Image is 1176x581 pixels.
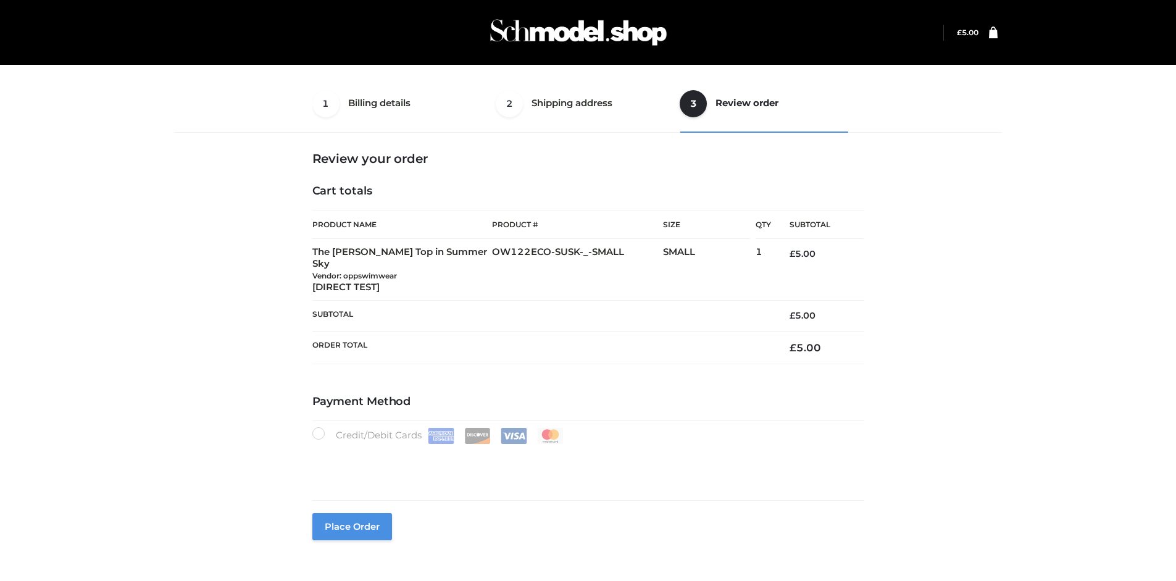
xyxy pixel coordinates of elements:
h4: Cart totals [312,185,864,198]
span: £ [957,28,962,37]
span: £ [790,341,796,354]
a: £5.00 [957,28,978,37]
bdi: 5.00 [790,248,815,259]
th: Qty [756,211,771,239]
td: OW122ECO-SUSK-_-SMALL [492,239,663,301]
bdi: 5.00 [957,28,978,37]
th: Subtotal [312,301,772,331]
small: Vendor: oppswimwear [312,271,397,280]
bdi: 5.00 [790,341,821,354]
img: Schmodel Admin 964 [486,8,671,57]
img: Discover [464,428,491,444]
th: Product # [492,211,663,239]
h3: Review your order [312,151,864,166]
th: Product Name [312,211,493,239]
th: Subtotal [771,211,864,239]
th: Size [663,211,749,239]
img: Mastercard [537,428,564,444]
img: Amex [428,428,454,444]
td: 1 [756,239,771,301]
span: £ [790,248,795,259]
span: £ [790,310,795,321]
h4: Payment Method [312,395,864,409]
img: Visa [501,428,527,444]
td: The [PERSON_NAME] Top in Summer Sky [DIRECT TEST] [312,239,493,301]
bdi: 5.00 [790,310,815,321]
td: SMALL [663,239,756,301]
button: Place order [312,513,392,540]
iframe: Secure payment input frame [310,441,862,487]
th: Order Total [312,331,772,364]
label: Credit/Debit Cards [312,427,565,444]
